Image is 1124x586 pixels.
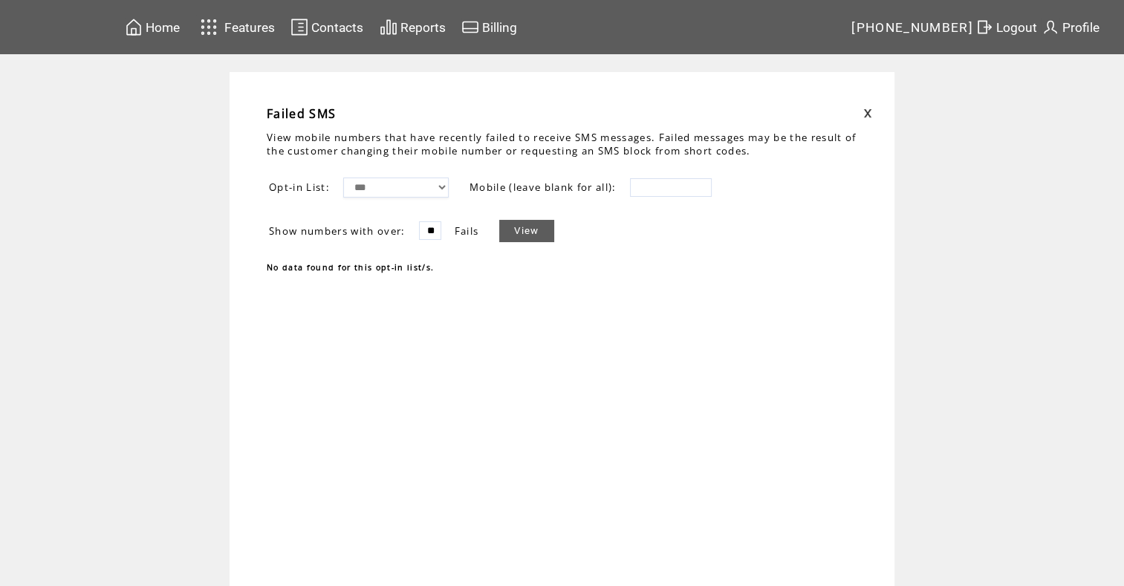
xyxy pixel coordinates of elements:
[146,20,180,35] span: Home
[380,18,397,36] img: chart.svg
[461,18,479,36] img: creidtcard.svg
[125,18,143,36] img: home.svg
[851,20,973,35] span: [PHONE_NUMBER]
[269,224,406,238] span: Show numbers with over:
[459,16,519,39] a: Billing
[1062,20,1099,35] span: Profile
[996,20,1037,35] span: Logout
[975,18,993,36] img: exit.svg
[377,16,448,39] a: Reports
[194,13,278,42] a: Features
[123,16,182,39] a: Home
[973,16,1039,39] a: Logout
[224,20,275,35] span: Features
[455,224,479,238] span: Fails
[196,15,222,39] img: features.svg
[269,180,330,194] span: Opt-in List:
[290,18,308,36] img: contacts.svg
[267,262,434,273] span: No data found for this opt-in list/s.
[400,20,446,35] span: Reports
[1039,16,1102,39] a: Profile
[470,180,617,194] span: Mobile (leave blank for all):
[482,20,517,35] span: Billing
[311,20,363,35] span: Contacts
[1042,18,1059,36] img: profile.svg
[267,105,336,122] span: Failed SMS
[288,16,366,39] a: Contacts
[267,131,857,157] span: View mobile numbers that have recently failed to receive SMS messages. Failed messages may be the...
[499,220,553,242] a: View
